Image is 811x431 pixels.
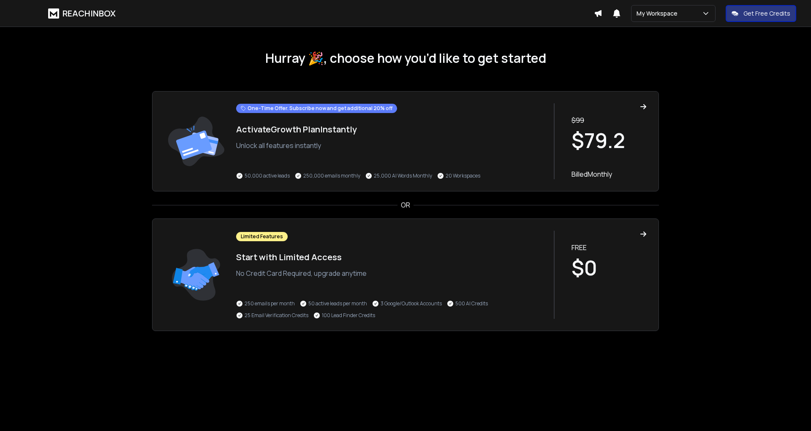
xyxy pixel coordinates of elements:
[726,5,796,22] button: Get Free Credits
[374,172,432,179] p: 25,000 AI Words Monthly
[48,8,59,19] img: logo
[245,312,308,319] p: 25 Email Verification Credits
[236,232,288,241] div: Limited Features
[572,169,647,179] p: Billed Monthly
[572,115,647,125] p: $ 99
[63,8,116,19] h1: REACHINBOX
[572,242,647,253] p: FREE
[236,104,397,113] div: One-Time Offer. Subscribe now and get additional 20% off
[572,258,647,278] h1: $0
[743,9,790,18] p: Get Free Credits
[322,312,375,319] p: 100 Lead Finder Credits
[164,231,228,319] img: trail
[164,103,228,179] img: trail
[455,300,488,307] p: 500 AI Credits
[446,172,480,179] p: 20 Workspaces
[572,130,647,151] h1: $ 79.2
[245,172,290,179] p: 50,000 active leads
[236,251,545,263] h1: Start with Limited Access
[236,140,545,151] p: Unlock all features instantly
[245,300,295,307] p: 250 emails per month
[308,300,367,307] p: 50 active leads per month
[236,124,545,135] h1: Activate Growth Plan Instantly
[303,172,360,179] p: 250,000 emails monthly
[152,51,659,66] h1: Hurray 🎉, choose how you’d like to get started
[381,300,442,307] p: 3 Google/Outlook Accounts
[637,9,681,18] p: My Workspace
[236,268,545,278] p: No Credit Card Required, upgrade anytime
[152,200,659,210] div: OR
